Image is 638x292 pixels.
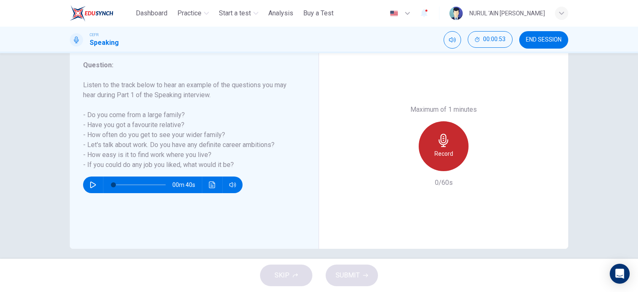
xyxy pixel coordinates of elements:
[389,10,399,17] img: en
[410,105,477,115] h6: Maximum of 1 minutes
[434,149,453,159] h6: Record
[83,80,295,170] h6: Listen to the track below to hear an example of the questions you may hear during Part 1 of the S...
[449,7,463,20] img: Profile picture
[483,36,505,43] span: 00:00:53
[303,8,334,18] span: Buy a Test
[174,6,212,21] button: Practice
[469,8,545,18] div: NURUL 'AIN [PERSON_NAME]
[468,31,513,48] button: 00:00:53
[70,5,113,22] img: ELTC logo
[219,8,251,18] span: Start a test
[206,177,219,193] button: Click to see the audio transcription
[268,8,293,18] span: Analysis
[216,6,262,21] button: Start a test
[133,6,171,21] button: Dashboard
[444,31,461,49] div: Mute
[519,31,568,49] button: END SESSION
[468,31,513,49] div: Hide
[265,6,297,21] button: Analysis
[610,264,630,284] div: Open Intercom Messenger
[172,177,202,193] span: 00m 40s
[90,38,119,48] h1: Speaking
[70,5,133,22] a: ELTC logo
[435,178,453,188] h6: 0/60s
[526,37,562,43] span: END SESSION
[90,32,98,38] span: CEFR
[83,60,295,70] h6: Question :
[300,6,337,21] button: Buy a Test
[419,121,469,171] button: Record
[177,8,201,18] span: Practice
[136,8,167,18] span: Dashboard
